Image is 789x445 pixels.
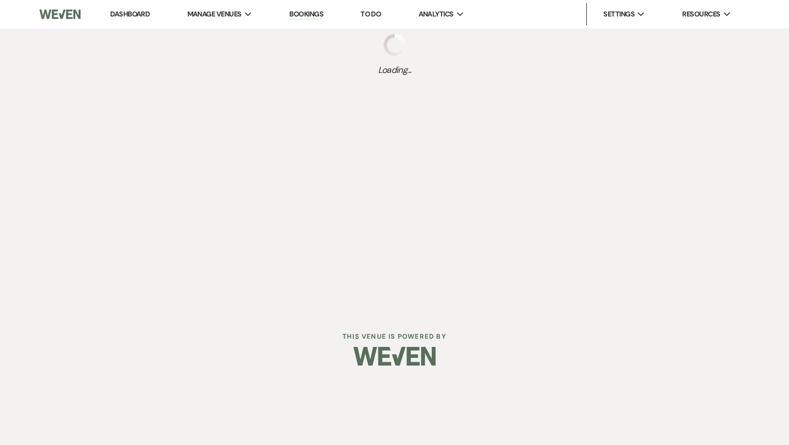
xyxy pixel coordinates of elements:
[187,9,242,20] span: Manage Venues
[384,34,405,56] img: loading spinner
[378,64,411,77] span: Loading...
[419,9,454,20] span: Analytics
[682,9,720,20] span: Resources
[603,9,634,20] span: Settings
[361,9,381,19] a: To Do
[289,9,323,20] a: Bookings
[39,3,81,26] img: Weven Logo
[110,9,150,19] a: Dashboard
[353,337,436,375] img: Weven Logo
